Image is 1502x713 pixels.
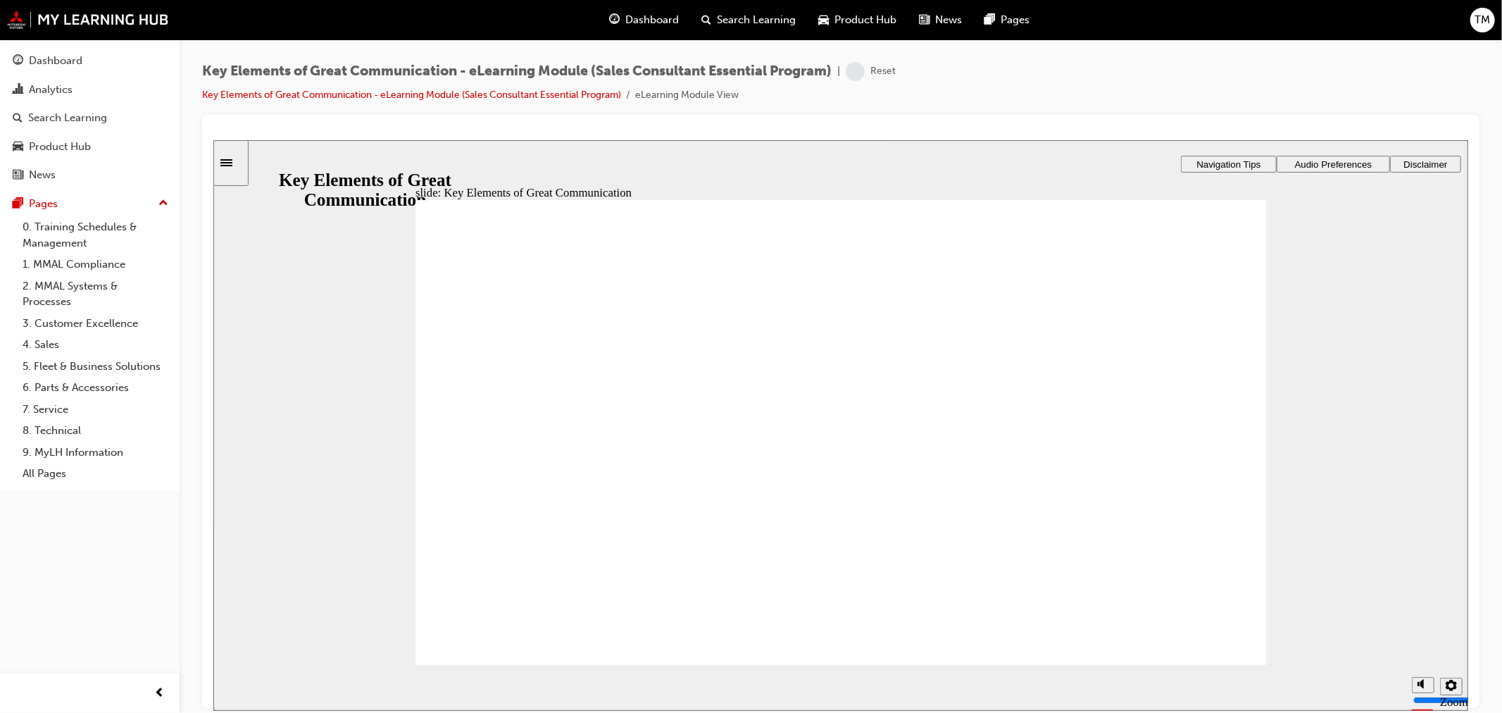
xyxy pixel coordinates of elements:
[1199,537,1221,553] button: Mute (Ctrl+Alt+M)
[13,84,23,97] span: chart-icon
[6,134,174,160] a: Product Hub
[158,194,168,213] span: up-icon
[985,11,996,29] span: pages-icon
[983,19,1047,30] span: Navigation Tips
[13,141,23,154] span: car-icon
[837,63,840,80] span: |
[17,356,174,378] a: 5. Fleet & Business Solutions
[17,216,174,254] a: 0. Training Schedules & Management
[1470,8,1495,32] button: TM
[202,63,832,80] span: Key Elements of Great Communication - eLearning Module (Sales Consultant Essential Program)
[635,87,739,104] li: eLearning Module View
[7,11,169,29] img: mmal
[610,11,620,29] span: guage-icon
[13,55,23,68] span: guage-icon
[1227,555,1255,597] label: Zoom to fit
[13,112,23,125] span: search-icon
[6,77,174,103] a: Analytics
[1177,15,1248,32] button: Disclaimer
[1001,12,1030,28] span: Pages
[1082,19,1159,30] span: Audio Preferences
[28,110,107,126] div: Search Learning
[17,399,174,421] a: 7. Service
[1191,525,1248,571] div: misc controls
[936,12,963,28] span: News
[17,442,174,464] a: 9. MyLH Information
[202,89,621,101] a: Key Elements of Great Communication - eLearning Module (Sales Consultant Essential Program)
[626,12,680,28] span: Dashboard
[6,45,174,191] button: DashboardAnalyticsSearch LearningProduct HubNews
[1190,19,1234,30] span: Disclaimer
[6,191,174,217] button: Pages
[718,12,796,28] span: Search Learning
[702,11,712,29] span: search-icon
[599,6,691,35] a: guage-iconDashboard
[29,53,82,69] div: Dashboard
[920,11,930,29] span: news-icon
[17,463,174,485] a: All Pages
[17,377,174,399] a: 6. Parts & Accessories
[870,65,896,78] div: Reset
[6,105,174,131] a: Search Learning
[908,6,974,35] a: news-iconNews
[13,198,23,211] span: pages-icon
[1063,15,1177,32] button: Audio Preferences
[6,48,174,74] a: Dashboard
[835,12,897,28] span: Product Hub
[155,685,165,702] span: prev-icon
[17,420,174,442] a: 8. Technical
[29,167,56,183] div: News
[974,6,1041,35] a: pages-iconPages
[17,254,174,275] a: 1. MMAL Compliance
[846,62,865,81] span: learningRecordVerb_NONE-icon
[968,15,1063,32] button: Navigation Tips
[1200,554,1291,566] input: volume
[29,196,58,212] div: Pages
[17,313,174,335] a: 3. Customer Excellence
[17,275,174,313] a: 2. MMAL Systems & Processes
[1475,12,1491,28] span: TM
[6,162,174,188] a: News
[1227,538,1249,555] button: Settings
[29,139,91,155] div: Product Hub
[17,334,174,356] a: 4. Sales
[819,11,830,29] span: car-icon
[13,169,23,182] span: news-icon
[691,6,808,35] a: search-iconSearch Learning
[808,6,908,35] a: car-iconProduct Hub
[29,82,73,98] div: Analytics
